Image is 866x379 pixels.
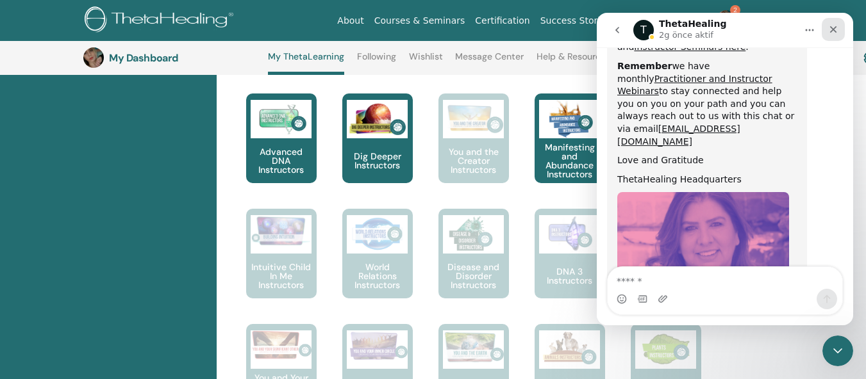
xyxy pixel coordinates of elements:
a: Manifesting and Abundance Instructors Manifesting and Abundance Instructors [535,93,605,209]
img: Disease and Disorder Instructors [443,215,504,254]
img: Plant Seminar Instructors [635,330,696,369]
a: Dig Deeper Instructors Dig Deeper Instructors [342,93,413,209]
p: Manifesting and Abundance Instructors [535,143,605,179]
a: World Relations Instructors World Relations Instructors [342,209,413,324]
span: 2 [730,5,740,15]
img: World Relations Instructors [347,215,408,254]
a: Intuitive Child In Me Instructors Intuitive Child In Me Instructors [246,209,317,324]
a: Resources [615,9,672,33]
a: Courses & Seminars [369,9,470,33]
img: DNA 3 Instructors [539,215,600,254]
a: DNA 3 Instructors DNA 3 Instructors [535,209,605,324]
a: Success Stories [535,9,615,33]
p: World Relations Instructors [342,262,413,289]
img: default.jpg [716,10,737,31]
a: Store [672,9,706,33]
img: Intuitive Child In Me Instructors [251,215,312,246]
a: Certification [470,9,535,33]
img: Animal Seminar Instructors [539,330,600,369]
a: Advanced DNA Instructors Advanced DNA Instructors [246,93,317,209]
a: You and the Creator Instructors You and the Creator Instructors [438,93,509,209]
h3: My Dashboard [109,52,237,64]
img: Advanced DNA Instructors [251,100,312,138]
p: Disease and Disorder Instructors [438,262,509,289]
a: Following [357,51,396,72]
img: You and the Creator Instructors [443,100,504,138]
p: You and the Creator Instructors [438,147,509,174]
p: Advanced DNA Instructors [246,147,317,174]
p: Intuitive Child In Me Instructors [246,262,317,289]
iframe: Intercom live chat [822,335,853,366]
a: Message Center [455,51,524,72]
a: About [332,9,369,33]
img: Dig Deeper Instructors [347,100,408,138]
img: Manifesting and Abundance Instructors [539,100,600,138]
a: Disease and Disorder Instructors Disease and Disorder Instructors [438,209,509,324]
img: You and the Earth Instructors [443,330,504,364]
img: You and Your Inner Circle Instructors [347,330,408,361]
p: Dig Deeper Instructors [342,152,413,170]
img: default.jpg [83,47,104,68]
img: logo.png [85,6,238,35]
p: DNA 3 Instructors [535,267,605,285]
a: Help & Resources [537,51,610,72]
a: My ThetaLearning [268,51,344,75]
img: You and Your Significant Other Instructors [251,330,312,359]
iframe: Intercom live chat [597,13,853,325]
a: Wishlist [409,51,443,72]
